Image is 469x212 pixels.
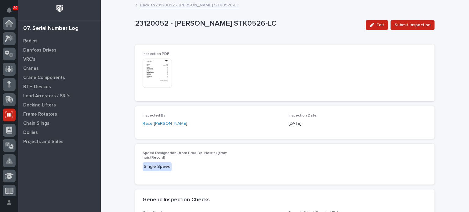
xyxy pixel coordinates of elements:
span: Inspection PDF [143,52,169,56]
p: Cranes [23,66,39,71]
a: Race [PERSON_NAME] [143,120,187,127]
button: Notifications [3,4,16,16]
h2: Generic Inspection Checks [143,197,210,203]
span: Edit [376,22,384,28]
a: VRC's [18,55,101,64]
p: Frame Rotators [23,112,57,117]
p: BTH Devices [23,84,51,90]
a: Load Arrestors / SRL's [18,91,101,100]
a: Danfoss Drives [18,45,101,55]
img: Workspace Logo [54,3,65,14]
p: 23120052 - [PERSON_NAME] STK0526-LC [135,19,361,28]
span: Speed Designation (from Prod-Db: Hoists) (from hoistRecord) [143,151,227,159]
span: Submit Inspection [394,21,431,29]
a: Dollies [18,128,101,137]
a: Decking Lifters [18,100,101,110]
p: [DATE] [289,120,427,127]
div: Notifications30 [8,7,16,17]
a: Projects and Sales [18,137,101,146]
p: Load Arrestors / SRL's [23,93,71,99]
span: Inspected By [143,114,165,117]
a: Radios [18,36,101,45]
p: Radios [23,38,38,44]
p: Danfoss Drives [23,48,56,53]
p: VRC's [23,57,35,62]
button: Submit Inspection [391,20,434,30]
p: Crane Components [23,75,65,81]
span: Inspection Date [289,114,317,117]
p: Decking Lifters [23,102,56,108]
a: BTH Devices [18,82,101,91]
p: Dollies [23,130,38,135]
p: Projects and Sales [23,139,64,145]
p: Chain Slings [23,121,49,126]
div: 07. Serial Number Log [23,25,78,32]
a: Frame Rotators [18,110,101,119]
p: 30 [13,6,17,10]
a: Back to23120052 - [PERSON_NAME] STK0526-LC [140,1,239,8]
div: Single Speed [143,162,172,171]
a: Crane Components [18,73,101,82]
a: Chain Slings [18,119,101,128]
a: Cranes [18,64,101,73]
button: Edit [366,20,388,30]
